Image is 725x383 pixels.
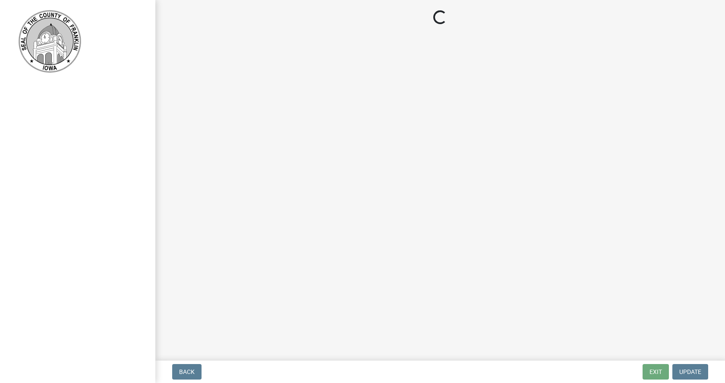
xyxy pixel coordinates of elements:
span: Update [679,368,701,375]
button: Back [172,364,202,380]
button: Update [672,364,708,380]
img: Franklin County, Iowa [17,9,82,74]
button: Exit [643,364,669,380]
span: Back [179,368,195,375]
